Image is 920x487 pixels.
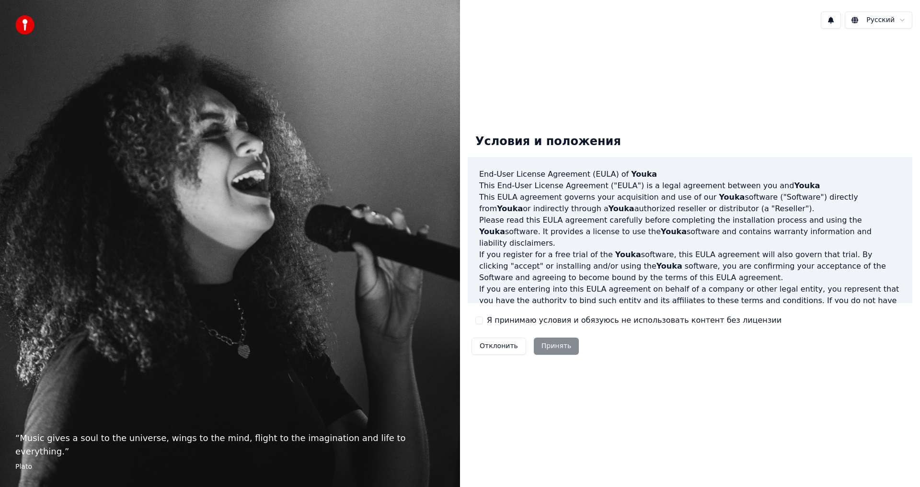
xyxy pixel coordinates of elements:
[661,227,687,236] span: Youka
[479,192,901,215] p: This EULA agreement governs your acquisition and use of our software ("Software") directly from o...
[497,204,523,213] span: Youka
[479,249,901,283] p: If you register for a free trial of the software, this EULA agreement will also govern that trial...
[487,315,782,326] label: Я принимаю условия и обязуюсь не использовать контент без лицензии
[15,462,445,472] footer: Plato
[631,170,657,179] span: Youka
[794,181,820,190] span: Youka
[479,215,901,249] p: Please read this EULA agreement carefully before completing the installation process and using th...
[615,250,641,259] span: Youka
[479,180,901,192] p: This End-User License Agreement ("EULA") is a legal agreement between you and
[15,431,445,458] p: “ Music gives a soul to the universe, wings to the mind, flight to the imagination and life to ev...
[479,169,901,180] h3: End-User License Agreement (EULA) of
[479,283,901,329] p: If you are entering into this EULA agreement on behalf of a company or other legal entity, you re...
[609,204,634,213] span: Youka
[468,126,629,157] div: Условия и положения
[656,261,682,271] span: Youka
[471,338,526,355] button: Отклонить
[15,15,34,34] img: youka
[719,193,745,202] span: Youka
[479,227,505,236] span: Youka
